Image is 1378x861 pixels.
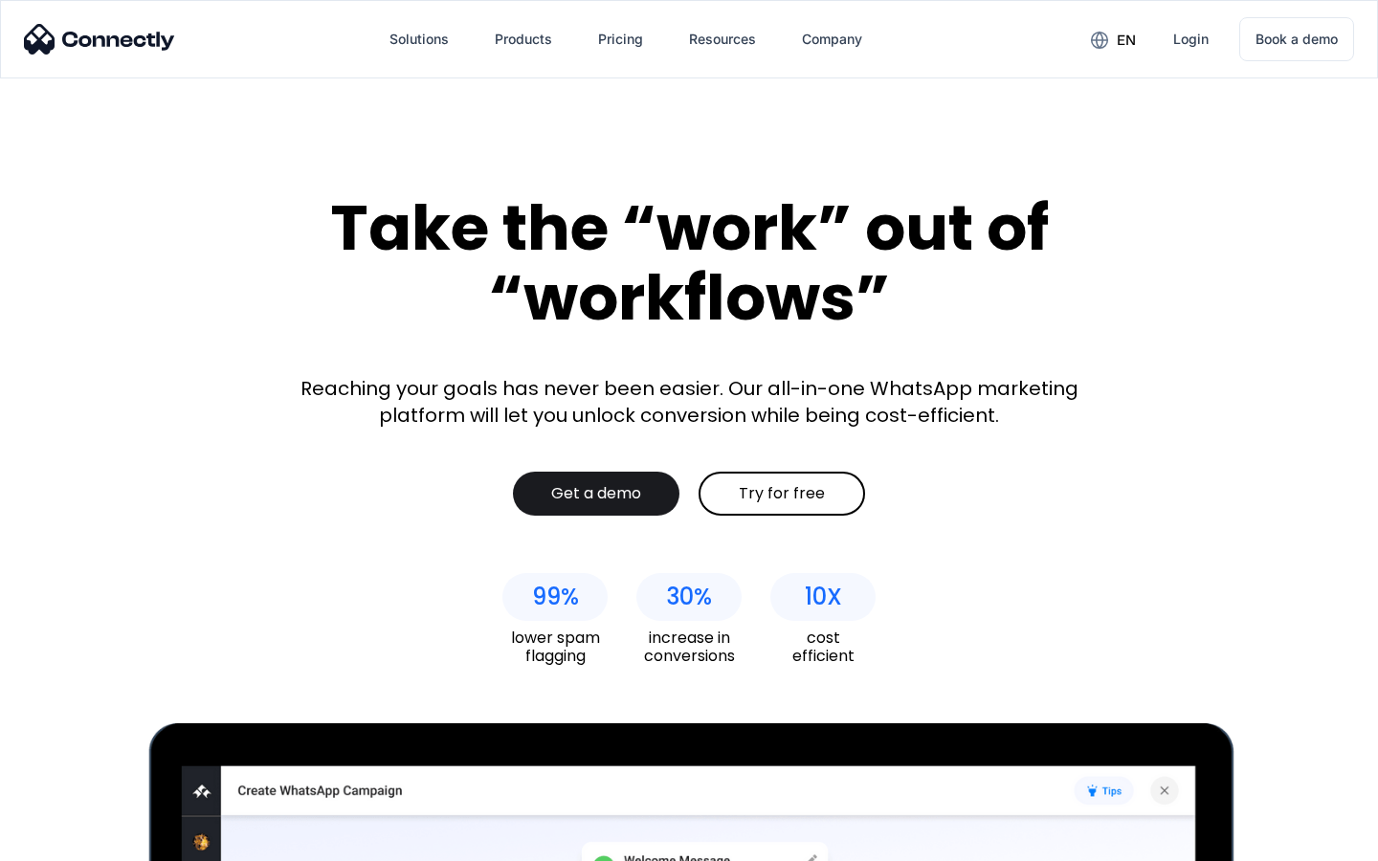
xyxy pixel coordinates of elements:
[1239,17,1354,61] a: Book a demo
[805,584,842,610] div: 10X
[1158,16,1224,62] a: Login
[770,629,876,665] div: cost efficient
[1173,26,1209,53] div: Login
[1117,27,1136,54] div: en
[583,16,658,62] a: Pricing
[699,472,865,516] a: Try for free
[24,24,175,55] img: Connectly Logo
[38,828,115,854] ul: Language list
[739,484,825,503] div: Try for free
[287,375,1091,429] div: Reaching your goals has never been easier. Our all-in-one WhatsApp marketing platform will let yo...
[1076,25,1150,54] div: en
[532,584,579,610] div: 99%
[689,26,756,53] div: Resources
[666,584,712,610] div: 30%
[258,193,1120,332] div: Take the “work” out of “workflows”
[479,16,567,62] div: Products
[802,26,862,53] div: Company
[636,629,742,665] div: increase in conversions
[551,484,641,503] div: Get a demo
[374,16,464,62] div: Solutions
[598,26,643,53] div: Pricing
[495,26,552,53] div: Products
[787,16,878,62] div: Company
[502,629,608,665] div: lower spam flagging
[674,16,771,62] div: Resources
[513,472,679,516] a: Get a demo
[389,26,449,53] div: Solutions
[19,828,115,854] aside: Language selected: English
